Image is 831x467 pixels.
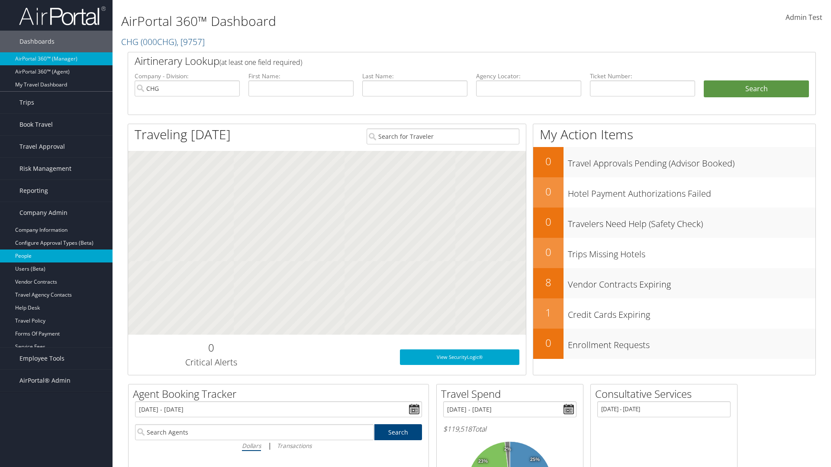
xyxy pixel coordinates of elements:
span: Company Admin [19,202,68,224]
input: Search for Traveler [367,128,519,144]
h1: AirPortal 360™ Dashboard [121,12,589,30]
span: Admin Test [786,13,822,22]
h2: 1 [533,305,564,320]
a: 0Enrollment Requests [533,329,815,359]
span: Travel Approval [19,136,65,157]
h3: Critical Alerts [135,356,287,368]
h2: 0 [135,340,287,355]
label: Last Name: [362,72,467,80]
i: Dollars [242,441,261,450]
span: AirPortal® Admin [19,370,71,391]
label: First Name: [248,72,354,80]
span: Dashboards [19,31,55,52]
tspan: 2% [504,447,511,452]
span: ( 000CHG ) [141,36,177,48]
h6: Total [443,424,577,434]
span: Trips [19,92,34,113]
a: 1Credit Cards Expiring [533,298,815,329]
a: Search [374,424,422,440]
h2: Consultative Services [595,387,737,401]
h2: 0 [533,154,564,169]
h2: Airtinerary Lookup [135,54,752,68]
h3: Trips Missing Hotels [568,244,815,260]
span: Book Travel [19,114,53,135]
tspan: 25% [530,457,540,462]
h3: Enrollment Requests [568,335,815,351]
h2: 0 [533,245,564,259]
h2: 0 [533,184,564,199]
tspan: 23% [478,459,488,464]
h3: Credit Cards Expiring [568,304,815,321]
span: Risk Management [19,158,71,179]
h3: Travel Approvals Pending (Advisor Booked) [568,153,815,170]
h2: Agent Booking Tracker [133,387,428,401]
a: View SecurityLogic® [400,349,519,365]
h1: Traveling [DATE] [135,125,231,144]
a: 0Hotel Payment Authorizations Failed [533,177,815,208]
a: 0Travelers Need Help (Safety Check) [533,208,815,238]
i: Transactions [277,441,312,450]
label: Ticket Number: [590,72,695,80]
img: airportal-logo.png [19,6,106,26]
span: (at least one field required) [219,58,302,67]
h3: Hotel Payment Authorizations Failed [568,183,815,200]
label: Agency Locator: [476,72,581,80]
h3: Travelers Need Help (Safety Check) [568,214,815,230]
a: Admin Test [786,4,822,31]
span: , [ 9757 ] [177,36,205,48]
span: Employee Tools [19,348,64,369]
h2: Travel Spend [441,387,583,401]
a: 0Trips Missing Hotels [533,238,815,268]
label: Company - Division: [135,72,240,80]
h2: 8 [533,275,564,290]
a: 8Vendor Contracts Expiring [533,268,815,298]
a: CHG [121,36,205,48]
div: | [135,440,422,451]
h2: 0 [533,214,564,229]
span: $119,518 [443,424,472,434]
h2: 0 [533,336,564,350]
span: Reporting [19,180,48,202]
input: Search Agents [135,424,374,440]
h3: Vendor Contracts Expiring [568,274,815,291]
a: 0Travel Approvals Pending (Advisor Booked) [533,147,815,177]
button: Search [704,80,809,98]
h1: My Action Items [533,125,815,144]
